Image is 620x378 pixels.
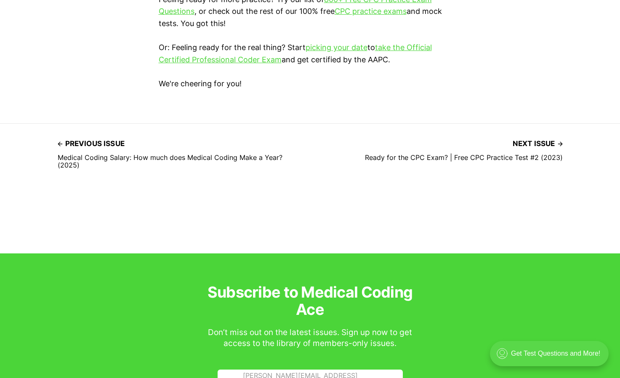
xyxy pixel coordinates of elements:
a: picking your date [306,43,367,52]
a: take the Official Certified Professional Coder Exam [159,43,432,64]
h4: Ready for the CPC Exam? | Free CPC Practice Test #2 (2023) [365,154,563,161]
a: Previous issue Medical Coding Salary: How much does Medical Coding Make a Year? (2025) [58,137,300,169]
a: CPC practice exams [335,7,407,16]
div: Don’t miss out on the latest issues. Sign up now to get access to the library of members-only iss... [201,327,420,349]
a: Next issue Ready for the CPC Exam? | Free CPC Practice Test #2 (2023) [365,137,563,161]
p: We're cheering for you! [159,78,462,90]
span: Previous issue [58,137,125,150]
iframe: portal-trigger [483,337,620,378]
h4: Medical Coding Salary: How much does Medical Coding Make a Year? (2025) [58,154,300,169]
span: Next issue [513,137,563,150]
h3: Subscribe to Medical Coding Ace [201,284,420,319]
p: Or: Feeling ready for the real thing? Start to and get certified by the AAPC. [159,42,462,66]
